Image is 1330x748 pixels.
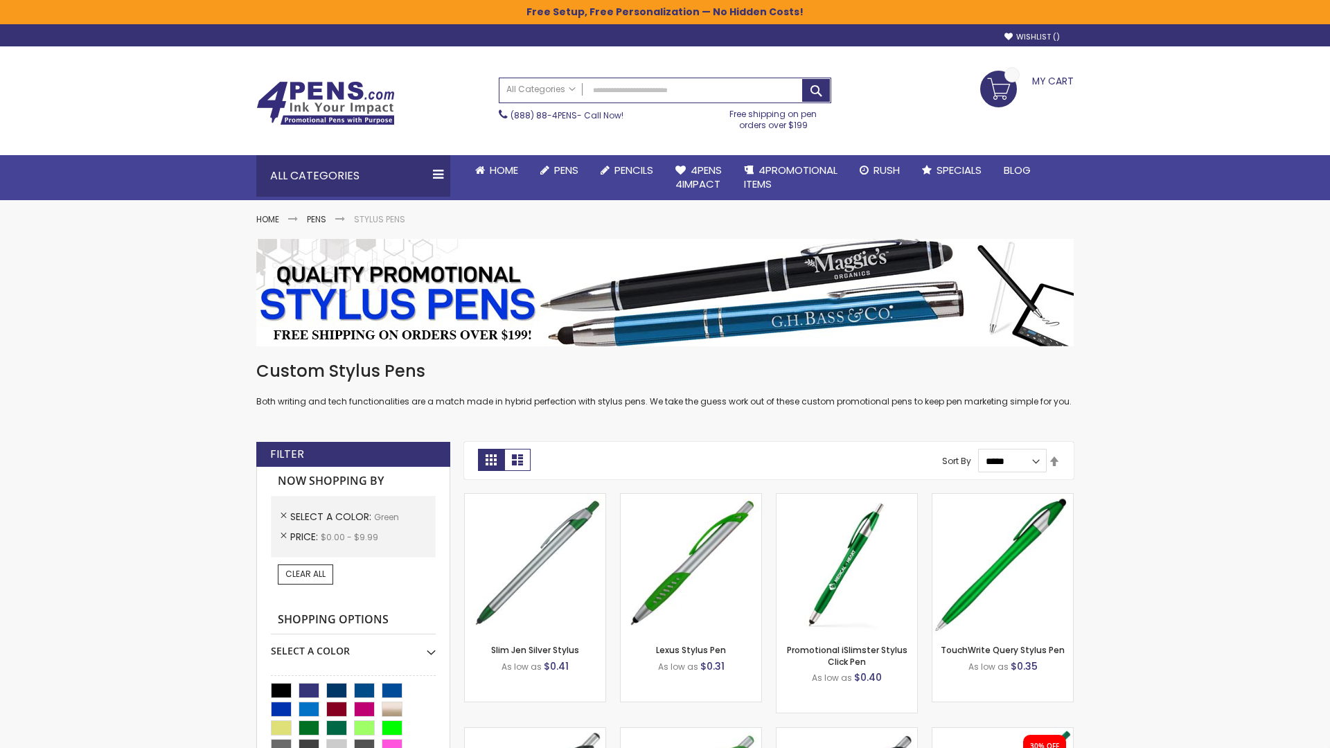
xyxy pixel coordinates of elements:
[490,163,518,177] span: Home
[465,493,605,505] a: Slim Jen Silver Stylus-Green
[942,455,971,467] label: Sort By
[932,494,1073,634] img: TouchWrite Query Stylus Pen-Green
[278,564,333,584] a: Clear All
[733,155,849,200] a: 4PROMOTIONALITEMS
[354,213,405,225] strong: Stylus Pens
[506,84,576,95] span: All Categories
[968,661,1009,673] span: As low as
[621,727,761,739] a: Boston Silver Stylus Pen-Green
[502,661,542,673] span: As low as
[937,163,982,177] span: Specials
[621,493,761,505] a: Lexus Stylus Pen-Green
[787,644,907,667] a: Promotional iSlimster Stylus Click Pen
[256,239,1074,346] img: Stylus Pens
[777,727,917,739] a: Lexus Metallic Stylus Pen-Green
[656,644,726,656] a: Lexus Stylus Pen
[911,155,993,186] a: Specials
[874,163,900,177] span: Rush
[290,510,374,524] span: Select A Color
[290,530,321,544] span: Price
[744,163,837,191] span: 4PROMOTIONAL ITEMS
[812,672,852,684] span: As low as
[511,109,623,121] span: - Call Now!
[544,659,569,673] span: $0.41
[664,155,733,200] a: 4Pens4impact
[554,163,578,177] span: Pens
[1011,659,1038,673] span: $0.35
[464,155,529,186] a: Home
[465,494,605,634] img: Slim Jen Silver Stylus-Green
[499,78,583,101] a: All Categories
[321,531,378,543] span: $0.00 - $9.99
[307,213,326,225] a: Pens
[614,163,653,177] span: Pencils
[256,81,395,125] img: 4Pens Custom Pens and Promotional Products
[511,109,577,121] a: (888) 88-4PENS
[993,155,1042,186] a: Blog
[271,634,436,658] div: Select A Color
[589,155,664,186] a: Pencils
[465,727,605,739] a: Boston Stylus Pen-Green
[256,155,450,197] div: All Categories
[777,493,917,505] a: Promotional iSlimster Stylus Click Pen-Green
[1004,163,1031,177] span: Blog
[271,467,436,496] strong: Now Shopping by
[374,511,399,523] span: Green
[854,670,882,684] span: $0.40
[932,493,1073,505] a: TouchWrite Query Stylus Pen-Green
[1004,32,1060,42] a: Wishlist
[256,360,1074,382] h1: Custom Stylus Pens
[716,103,832,131] div: Free shipping on pen orders over $199
[256,360,1074,408] div: Both writing and tech functionalities are a match made in hybrid perfection with stylus pens. We ...
[529,155,589,186] a: Pens
[491,644,579,656] a: Slim Jen Silver Stylus
[478,449,504,471] strong: Grid
[941,644,1065,656] a: TouchWrite Query Stylus Pen
[777,494,917,634] img: Promotional iSlimster Stylus Click Pen-Green
[285,568,326,580] span: Clear All
[271,605,436,635] strong: Shopping Options
[700,659,725,673] span: $0.31
[621,494,761,634] img: Lexus Stylus Pen-Green
[849,155,911,186] a: Rush
[658,661,698,673] span: As low as
[256,213,279,225] a: Home
[675,163,722,191] span: 4Pens 4impact
[932,727,1073,739] a: iSlimster II - Full Color-Green
[270,447,304,462] strong: Filter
